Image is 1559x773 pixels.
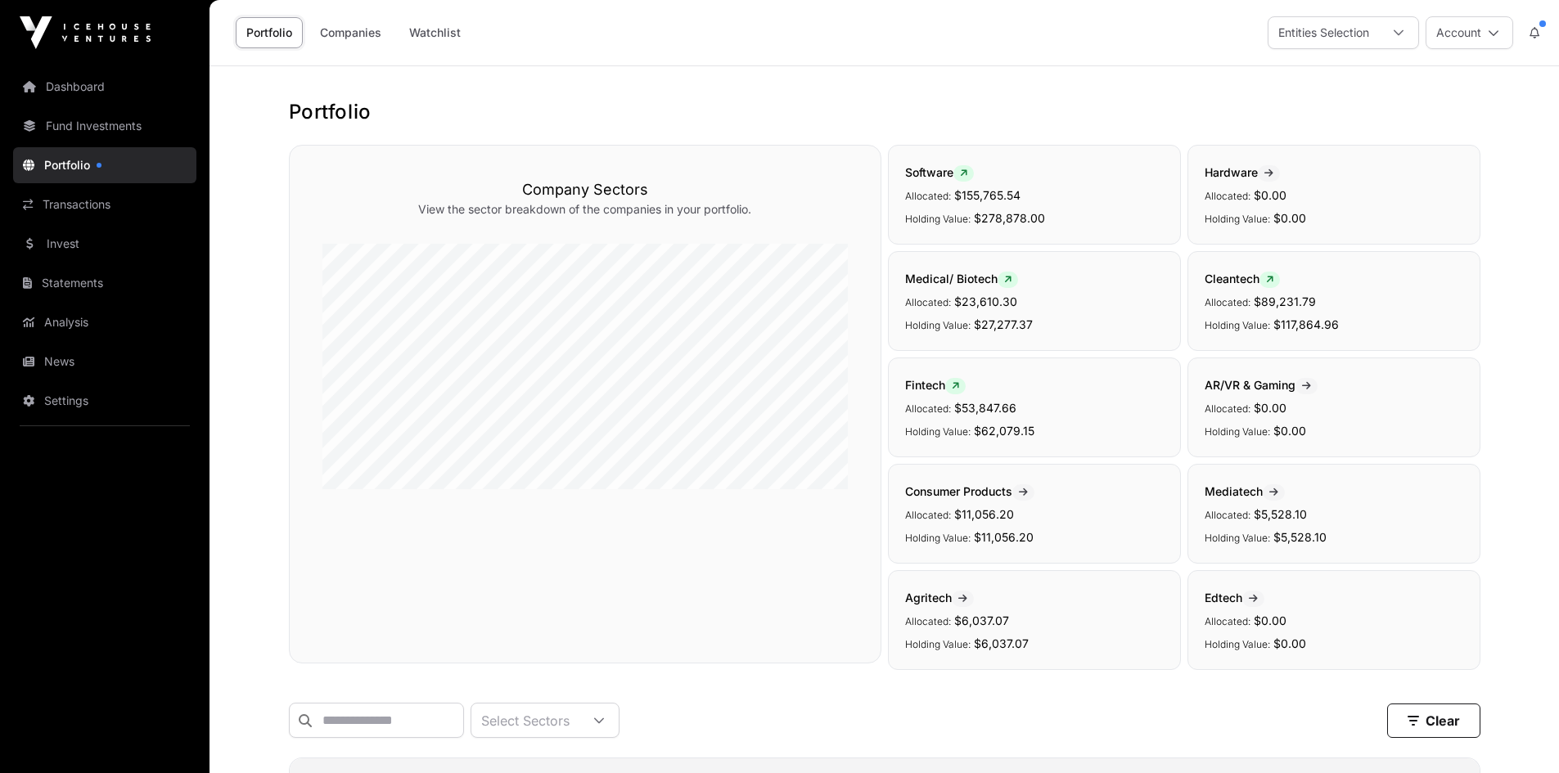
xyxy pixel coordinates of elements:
[471,703,579,737] div: Select Sectors
[1205,615,1250,627] span: Allocated:
[905,213,971,225] span: Holding Value:
[905,165,974,179] span: Software
[13,344,196,380] a: News
[905,378,966,392] span: Fintech
[974,424,1034,438] span: $62,079.15
[905,402,951,415] span: Allocated:
[905,509,951,521] span: Allocated:
[905,484,1034,498] span: Consumer Products
[1205,272,1280,285] span: Cleantech
[1205,319,1270,331] span: Holding Value:
[974,317,1033,331] span: $27,277.37
[1273,211,1306,225] span: $0.00
[13,265,196,301] a: Statements
[399,17,471,48] a: Watchlist
[13,147,196,183] a: Portfolio
[1387,703,1480,738] button: Clear
[13,108,196,144] a: Fund Investments
[954,401,1016,415] span: $53,847.66
[905,190,951,202] span: Allocated:
[974,636,1029,650] span: $6,037.07
[13,69,196,105] a: Dashboard
[1205,484,1285,498] span: Mediatech
[1205,509,1250,521] span: Allocated:
[13,187,196,222] a: Transactions
[1205,296,1250,308] span: Allocated:
[1268,17,1379,48] div: Entities Selection
[1205,213,1270,225] span: Holding Value:
[13,226,196,262] a: Invest
[1205,638,1270,650] span: Holding Value:
[905,425,971,438] span: Holding Value:
[1205,591,1264,604] span: Edtech
[1205,425,1270,438] span: Holding Value:
[905,638,971,650] span: Holding Value:
[1477,694,1559,773] iframe: Chat Widget
[1254,188,1286,202] span: $0.00
[905,319,971,331] span: Holding Value:
[954,188,1021,202] span: $155,765.54
[13,304,196,340] a: Analysis
[905,532,971,544] span: Holding Value:
[954,294,1017,308] span: $23,610.30
[1205,190,1250,202] span: Allocated:
[236,17,303,48] a: Portfolio
[954,613,1009,627] span: $6,037.07
[1273,424,1306,438] span: $0.00
[1426,16,1513,49] button: Account
[13,383,196,419] a: Settings
[1205,165,1280,179] span: Hardware
[905,591,974,604] span: Agritech
[309,17,392,48] a: Companies
[974,211,1045,225] span: $278,878.00
[1273,317,1339,331] span: $117,864.96
[1254,401,1286,415] span: $0.00
[20,16,151,49] img: Icehouse Ventures Logo
[289,99,1480,125] h1: Portfolio
[1273,530,1327,544] span: $5,528.10
[1205,378,1318,392] span: AR/VR & Gaming
[1273,636,1306,650] span: $0.00
[905,272,1018,285] span: Medical/ Biotech
[1254,294,1316,308] span: $89,231.79
[1205,402,1250,415] span: Allocated:
[1254,507,1307,521] span: $5,528.10
[954,507,1014,521] span: $11,056.20
[1205,532,1270,544] span: Holding Value:
[905,615,951,627] span: Allocated:
[322,201,848,218] p: View the sector breakdown of the companies in your portfolio.
[905,296,951,308] span: Allocated:
[322,178,848,201] h3: Company Sectors
[974,530,1034,544] span: $11,056.20
[1254,613,1286,627] span: $0.00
